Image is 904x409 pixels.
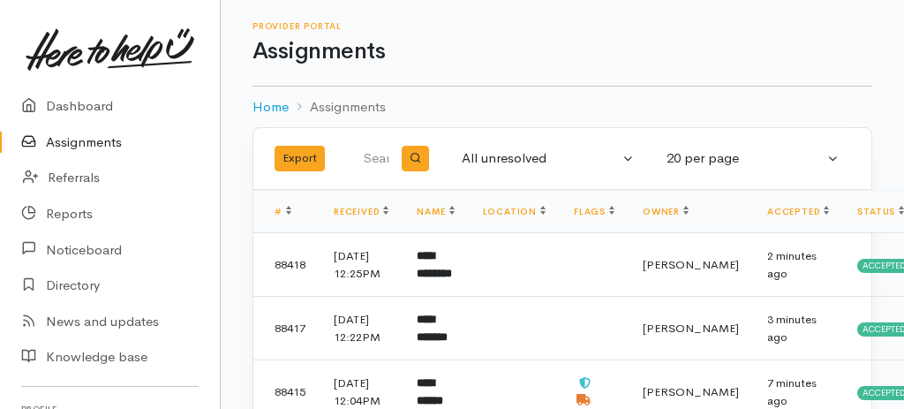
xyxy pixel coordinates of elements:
[574,206,614,217] a: Flags
[320,297,403,360] td: [DATE] 12:22PM
[857,206,904,217] a: Status
[320,233,403,297] td: [DATE] 12:25PM
[363,138,392,180] input: Search
[483,206,546,217] a: Location
[767,248,817,281] time: 2 minutes ago
[462,148,619,169] div: All unresolved
[252,21,872,31] h6: Provider Portal
[767,206,829,217] a: Accepted
[767,375,817,408] time: 7 minutes ago
[334,206,388,217] a: Received
[252,87,872,128] nav: breadcrumb
[767,312,817,345] time: 3 minutes ago
[417,206,454,217] a: Name
[275,146,325,171] button: Export
[252,97,289,117] a: Home
[643,257,739,272] span: [PERSON_NAME]
[253,297,320,360] td: 88417
[643,321,739,336] span: [PERSON_NAME]
[451,141,645,176] button: All unresolved
[656,141,850,176] button: 20 per page
[643,206,689,217] a: Owner
[289,97,386,117] li: Assignments
[643,384,739,399] span: [PERSON_NAME]
[275,206,291,217] a: #
[252,39,872,64] h1: Assignments
[253,233,320,297] td: 88418
[667,148,824,169] div: 20 per page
